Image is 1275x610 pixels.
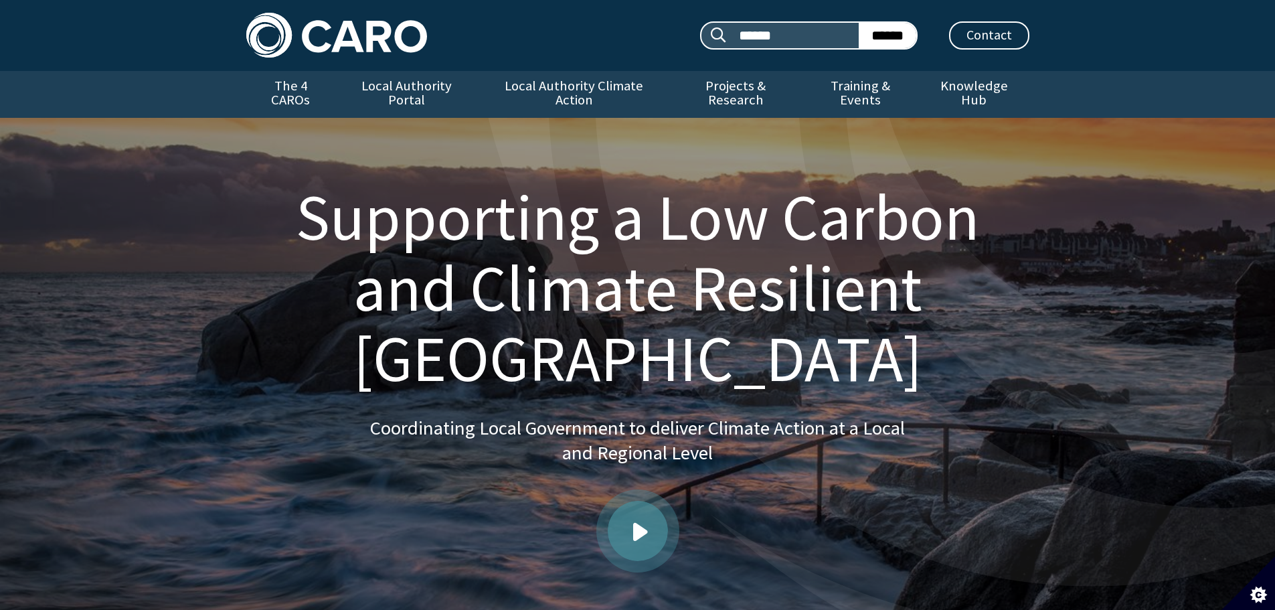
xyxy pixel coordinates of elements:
a: The 4 CAROs [246,71,335,118]
button: Set cookie preferences [1221,556,1275,610]
a: Play video [608,501,668,561]
a: Local Authority Portal [335,71,479,118]
h1: Supporting a Low Carbon and Climate Resilient [GEOGRAPHIC_DATA] [262,182,1013,394]
a: Knowledge Hub [919,71,1029,118]
a: Contact [949,21,1029,50]
a: Local Authority Climate Action [479,71,669,118]
p: Coordinating Local Government to deliver Climate Action at a Local and Regional Level [370,416,906,466]
img: Caro logo [246,13,427,58]
a: Training & Events [802,71,919,118]
a: Projects & Research [669,71,802,118]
